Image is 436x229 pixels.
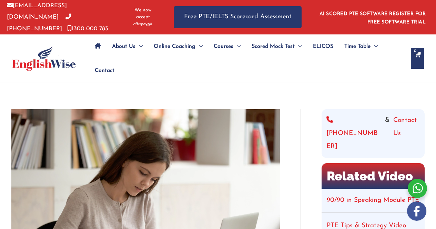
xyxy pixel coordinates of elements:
span: Online Coaching [154,34,195,59]
span: Time Table [344,34,371,59]
nav: Site Navigation: Main Menu [89,34,404,83]
span: Menu Toggle [135,34,143,59]
div: & [326,114,420,153]
span: Menu Toggle [295,34,302,59]
a: ELICOS [307,34,339,59]
span: ELICOS [313,34,333,59]
a: Time TableMenu Toggle [339,34,383,59]
span: About Us [112,34,135,59]
span: Scored Mock Test [252,34,295,59]
a: Contact [89,59,114,83]
a: About UsMenu Toggle [107,34,148,59]
a: Free PTE/IELTS Scorecard Assessment [174,6,302,28]
span: Menu Toggle [371,34,378,59]
h2: Related Video [322,163,425,189]
a: 90/90 in Speaking Module PTE [327,197,419,204]
a: [PHONE_NUMBER] [326,114,382,153]
aside: Header Widget 1 [315,6,429,28]
a: CoursesMenu Toggle [208,34,246,59]
span: Menu Toggle [233,34,241,59]
a: Scored Mock TestMenu Toggle [246,34,307,59]
a: Contact Us [393,114,420,153]
a: AI SCORED PTE SOFTWARE REGISTER FOR FREE SOFTWARE TRIAL [320,11,426,25]
span: Courses [214,34,233,59]
a: View Shopping Cart, empty [411,48,424,69]
a: 1300 000 783 [67,26,108,32]
img: Afterpay-Logo [133,22,152,26]
span: We now accept [129,7,156,21]
a: Online CoachingMenu Toggle [148,34,208,59]
a: [EMAIL_ADDRESS][DOMAIN_NAME] [7,3,67,20]
img: white-facebook.png [407,201,426,221]
span: Contact [95,59,114,83]
span: Menu Toggle [195,34,203,59]
img: cropped-ew-logo [12,46,76,71]
a: [PHONE_NUMBER] [7,14,71,31]
a: PTE Tips & Strategy Video [327,222,406,229]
